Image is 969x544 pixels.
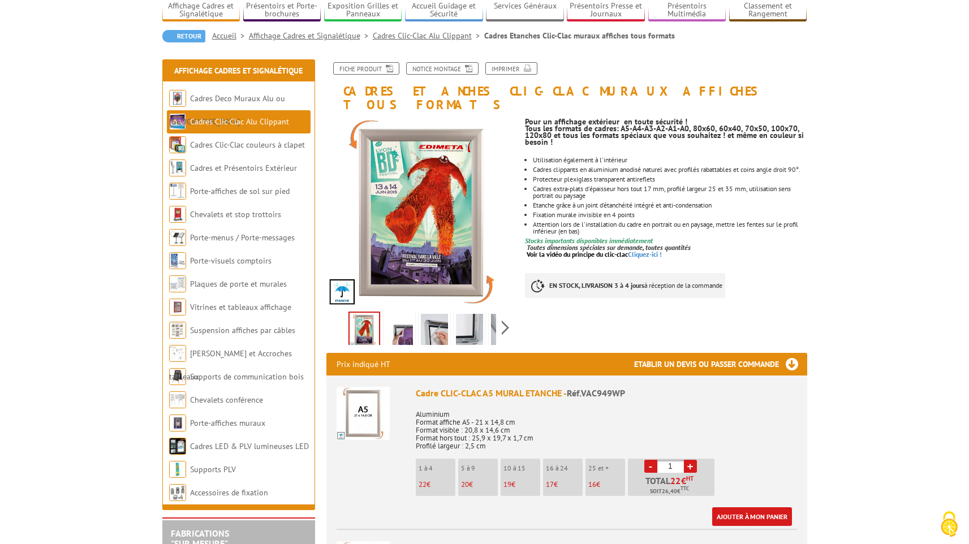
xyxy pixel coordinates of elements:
a: Notice Montage [406,62,479,75]
span: 20 [461,480,469,489]
p: Prix indiqué HT [337,353,390,375]
span: Soit € [650,487,689,496]
p: à réception de la commande [525,273,725,298]
span: Next [500,318,511,337]
img: Cadre CLIC-CLAC A5 MURAL ETANCHE [337,387,390,440]
a: Services Généraux [486,1,564,20]
font: Stocks importants disponibles immédiatement [525,236,653,245]
a: Chevalets et stop trottoirs [190,209,281,219]
a: Présentoirs Multimédia [648,1,726,20]
span: 26,40 [662,487,677,496]
li: Cadres extra-plats d'épaisseur hors tout 17 mm, profilé largeur 25 et 35 mm, utilisation sens por... [533,185,807,199]
a: Supports de communication bois [190,372,304,382]
img: cadres_aluminium_clic_clac_vac949wp_02_bis.jpg [421,314,448,349]
span: 22 [670,476,681,485]
a: Porte-affiches muraux [190,418,265,428]
p: € [419,481,455,489]
a: Présentoirs et Porte-brochures [243,1,321,20]
li: Protecteur plexiglass transparent antireflets [533,176,807,183]
button: Cookies (modal window) [929,506,969,544]
div: Cadre CLIC-CLAC A5 MURAL ETANCHE - [416,387,797,400]
a: Accessoires de fixation [190,487,268,498]
a: Cadres LED & PLV lumineuses LED [190,441,309,451]
a: Exposition Grilles et Panneaux [324,1,402,20]
p: € [588,481,625,489]
li: Fixation murale invisible en 4 points [533,211,807,218]
p: Aluminium Format affiche A5 - 21 x 14,8 cm Format visible : 20,8 x 14,6 cm Format hors tout : 25,... [416,403,797,450]
a: Cadres Clic-Clac Alu Clippant [190,116,289,127]
img: cadres_aluminium_clic_clac_vac949wp.jpg [350,313,379,348]
a: + [684,460,697,473]
p: € [503,481,540,489]
span: 16 [588,480,596,489]
a: Ajouter à mon panier [712,507,792,526]
span: Voir la vidéo du principe du clic-clac [527,250,628,258]
a: Plaques de porte et murales [190,279,287,289]
em: Toutes dimensions spéciales sur demande, toutes quantités [527,243,691,252]
p: 10 à 15 [503,464,540,472]
p: Total [631,476,714,496]
sup: HT [686,474,694,482]
img: cadre_clic_clac_mural_etanche_a5_a4_a3_a2_a1_a0_b1_vac949wp_950wp_951wp_952wp_953wp_954wp_955wp_9... [386,314,413,349]
a: Fiche produit [333,62,399,75]
img: cadres_aluminium_clic_clac_vac949wp_03_bis.jpg [491,314,518,349]
img: Porte-affiches muraux [169,415,186,431]
a: - [644,460,657,473]
img: Cimaises et Accroches tableaux [169,345,186,362]
span: 19 [503,480,511,489]
p: € [546,481,583,489]
img: cadres_aluminium_clic_clac_vac949wp_04_bis.jpg [456,314,483,349]
p: 16 à 24 [546,464,583,472]
img: Porte-menus / Porte-messages [169,229,186,246]
sup: TTC [681,485,689,491]
a: Accueil [212,31,249,41]
a: Supports PLV [190,464,236,474]
a: Cadres Clic-Clac couleurs à clapet [190,140,305,150]
p: 25 et + [588,464,625,472]
img: Porte-affiches de sol sur pied [169,183,186,200]
a: Suspension affiches par câbles [190,325,295,335]
a: Accueil Guidage et Sécurité [405,1,483,20]
a: Présentoirs Presse et Journaux [567,1,645,20]
img: Vitrines et tableaux affichage [169,299,186,316]
img: Chevalets et stop trottoirs [169,206,186,223]
img: Cookies (modal window) [935,510,963,538]
a: Retour [162,30,205,42]
li: Etanche grâce à un joint d’étanchéité intégré et anti-condensation [533,202,807,209]
strong: EN STOCK, LIVRAISON 3 à 4 jours [549,281,644,290]
a: Imprimer [485,62,537,75]
img: Cadres Clic-Clac couleurs à clapet [169,136,186,153]
a: Classement et Rangement [729,1,807,20]
a: Voir la vidéo du principe du clic-clacCliquez-ici ! [527,250,662,258]
img: Chevalets conférence [169,391,186,408]
li: Cadres Etanches Clic-Clac muraux affiches tous formats [484,30,675,41]
a: Vitrines et tableaux affichage [190,302,291,312]
p: Tous les formats de cadres: A5-A4-A3-A2-A1-A0, 80x60, 60x40, 70x50, 100x70, 120x80 et tous les fo... [525,125,807,145]
a: Porte-affiches de sol sur pied [190,186,290,196]
a: Affichage Cadres et Signalétique [174,66,303,76]
span: Réf.VAC949WP [567,387,625,399]
img: Accessoires de fixation [169,484,186,501]
img: Cadres Deco Muraux Alu ou Bois [169,90,186,107]
img: cadres_aluminium_clic_clac_vac949wp.jpg [326,117,517,308]
a: Affichage Cadres et Signalétique [162,1,240,20]
li: Attention lors de l'installation du cadre en portrait ou en paysage, mettre les fentes sur le pro... [533,221,807,235]
li: Cadres clippants en aluminium anodisé naturel avec profilés rabattables et coins angle droit 90°. [533,166,807,173]
li: Utilisation également à l'intérieur [533,157,807,163]
span: € [681,476,686,485]
h3: Etablir un devis ou passer commande [634,353,807,375]
a: Porte-visuels comptoirs [190,256,272,266]
img: Supports PLV [169,461,186,478]
a: Cadres Clic-Clac Alu Clippant [373,31,484,41]
p: 1 à 4 [419,464,455,472]
p: € [461,481,498,489]
img: Cadres et Présentoirs Extérieur [169,159,186,176]
img: Porte-visuels comptoirs [169,252,186,269]
p: Pour un affichage extérieur en toute sécurité ! [525,118,807,125]
a: Cadres et Présentoirs Extérieur [190,163,297,173]
p: 5 à 9 [461,464,498,472]
a: Affichage Cadres et Signalétique [249,31,373,41]
span: 17 [546,480,554,489]
img: Plaques de porte et murales [169,275,186,292]
h1: Cadres Etanches Clic-Clac muraux affiches tous formats [318,62,816,111]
